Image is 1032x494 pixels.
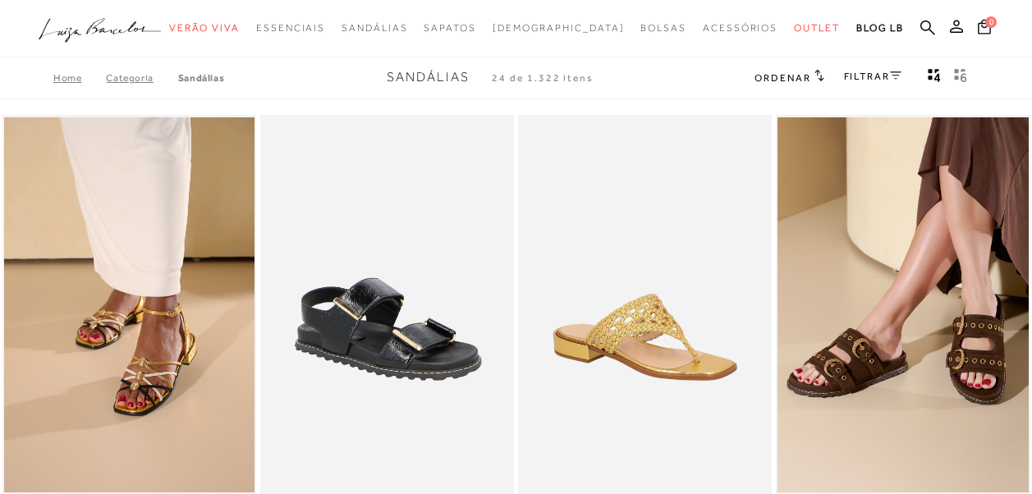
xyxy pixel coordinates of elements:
[4,117,255,493] img: SANDÁLIA RASTEIRA EM COURO DOURADO COM TIRAS MULTICOR
[640,22,686,34] span: Bolsas
[106,72,177,84] a: Categoria
[640,13,686,43] a: categoryNavScreenReaderText
[256,22,325,34] span: Essenciais
[342,22,407,34] span: Sandálias
[949,67,972,89] button: gridText6Desc
[777,117,1028,493] img: PAPETE EM CAMURÇA CAFÉ COM FIVELAS METÁLICAS
[794,22,840,34] span: Outlet
[178,72,224,84] a: Sandálias
[844,71,901,82] a: FILTRAR
[856,22,904,34] span: BLOG LB
[342,13,407,43] a: categoryNavScreenReaderText
[262,117,512,493] img: PAPETE EM COURO VERNIZ PRETO COM SOLADO TRATORADO
[262,117,512,493] a: PAPETE EM COURO VERNIZ PRETO COM SOLADO TRATORADO PAPETE EM COURO VERNIZ PRETO COM SOLADO TRATORADO
[256,13,325,43] a: categoryNavScreenReaderText
[387,70,470,85] span: Sandálias
[973,18,996,40] button: 0
[703,22,777,34] span: Acessórios
[53,72,106,84] a: Home
[703,13,777,43] a: categoryNavScreenReaderText
[520,117,770,493] a: SANDÁLIA RASTEIRA EM METALIZADO OURO COM TIRAS TRAMADAS SANDÁLIA RASTEIRA EM METALIZADO OURO COM ...
[777,117,1028,493] a: PAPETE EM CAMURÇA CAFÉ COM FIVELAS METÁLICAS PAPETE EM CAMURÇA CAFÉ COM FIVELAS METÁLICAS
[169,22,240,34] span: Verão Viva
[923,67,946,89] button: Mostrar 4 produtos por linha
[492,72,594,84] span: 24 de 1.322 itens
[755,72,810,84] span: Ordenar
[520,117,770,493] img: SANDÁLIA RASTEIRA EM METALIZADO OURO COM TIRAS TRAMADAS
[424,13,475,43] a: categoryNavScreenReaderText
[493,13,625,43] a: noSubCategoriesText
[985,16,997,28] span: 0
[794,13,840,43] a: categoryNavScreenReaderText
[856,13,904,43] a: BLOG LB
[169,13,240,43] a: categoryNavScreenReaderText
[424,22,475,34] span: Sapatos
[4,117,255,493] a: SANDÁLIA RASTEIRA EM COURO DOURADO COM TIRAS MULTICOR SANDÁLIA RASTEIRA EM COURO DOURADO COM TIRA...
[493,22,625,34] span: [DEMOGRAPHIC_DATA]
